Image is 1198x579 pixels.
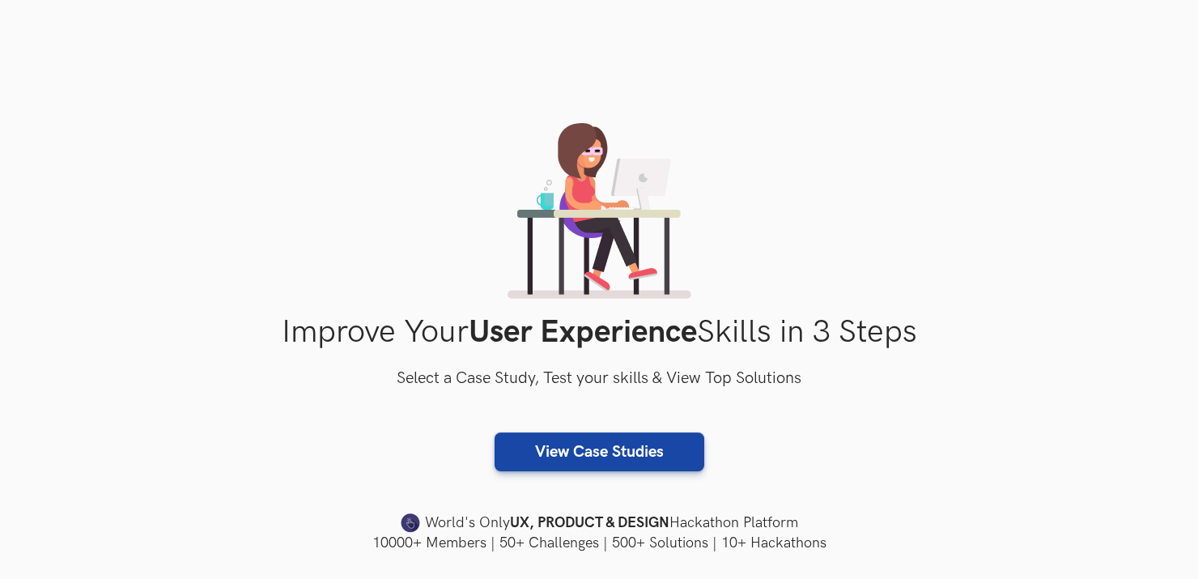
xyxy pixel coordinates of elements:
[81,512,1117,534] h4: World's Only Hackathon Platform
[469,313,697,351] strong: User Experience
[401,513,420,534] img: uxhack-favicon-image.png
[508,123,691,299] img: lady working on laptop
[81,366,1117,392] h3: Select a Case Study, Test your skills & View Top Solutions
[81,533,1117,553] h4: 10000+ Members | 50+ Challenges | 500+ Solutions | 10+ Hackathons
[81,313,1117,351] h1: Improve Your Skills in 3 Steps
[495,432,704,471] a: View Case Studies
[510,512,669,534] strong: UX, PRODUCT & DESIGN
